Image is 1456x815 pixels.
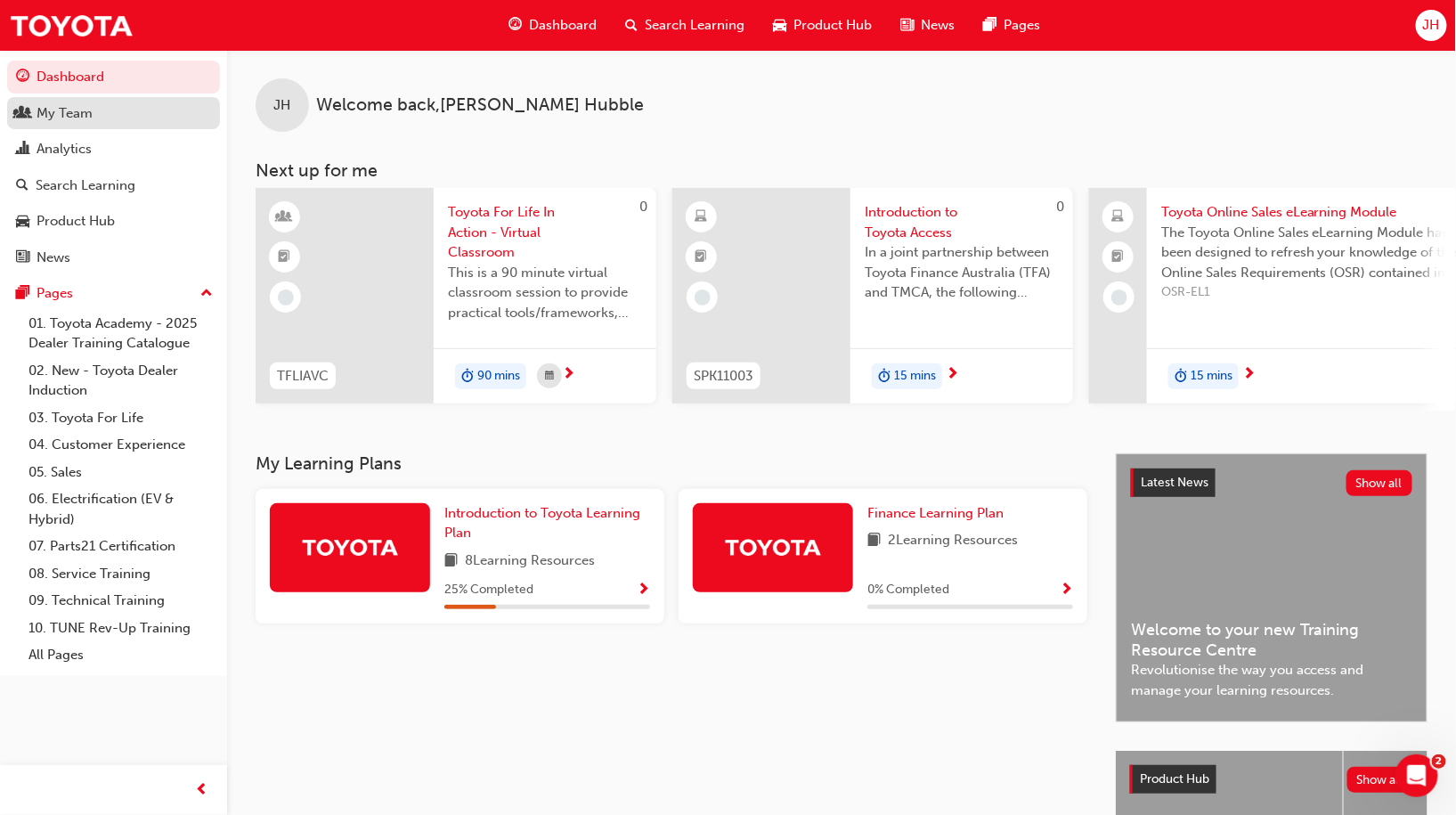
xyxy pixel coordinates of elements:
[256,453,1087,474] h3: My Learning Plans
[637,583,650,599] span: Show Progress
[316,95,644,116] span: Welcome back , [PERSON_NAME] Hubble
[444,580,533,600] span: 25 % Completed
[625,14,638,37] span: search-icon
[793,15,872,36] span: Product Hub
[611,7,759,44] a: search-iconSearch Learning
[9,5,134,45] img: Trak
[1191,366,1232,387] span: 15 mins
[867,503,1011,524] a: Finance Learning Plan
[36,175,135,196] div: Search Learning
[448,263,642,323] span: This is a 90 minute virtual classroom session to provide practical tools/frameworks, behaviours a...
[301,532,399,563] img: Trak
[645,15,744,36] span: Search Learning
[1242,367,1256,383] span: next-icon
[639,199,647,215] span: 0
[1395,754,1438,797] iframe: Intercom live chat
[983,14,996,37] span: pages-icon
[444,550,458,573] span: book-icon
[1131,620,1412,660] span: Welcome to your new Training Resource Centre
[900,14,914,37] span: news-icon
[695,246,708,269] span: booktick-icon
[21,459,220,486] a: 05. Sales
[7,241,220,274] a: News
[724,532,822,563] img: Trak
[21,560,220,588] a: 08. Service Training
[465,550,595,573] span: 8 Learning Resources
[1347,767,1414,793] button: Show all
[21,310,220,357] a: 01. Toyota Academy - 2025 Dealer Training Catalogue
[7,97,220,130] a: My Team
[759,7,886,44] a: car-iconProduct Hub
[865,202,1059,242] span: Introduction to Toyota Access
[867,580,949,600] span: 0 % Completed
[508,14,522,37] span: guage-icon
[529,15,597,36] span: Dashboard
[279,206,291,229] span: learningResourceType_INSTRUCTOR_LED-icon
[37,103,93,124] div: My Team
[1423,15,1440,36] span: JH
[867,530,881,552] span: book-icon
[16,142,29,158] span: chart-icon
[7,277,220,310] button: Pages
[545,365,554,387] span: calendar-icon
[886,7,969,44] a: news-iconNews
[278,289,294,306] span: learningRecordVerb_NONE-icon
[7,169,220,202] a: Search Learning
[921,15,955,36] span: News
[227,160,1456,181] h3: Next up for me
[37,248,70,268] div: News
[1131,469,1412,497] a: Latest NewsShow all
[7,57,220,277] button: DashboardMy TeamAnalyticsSearch LearningProduct HubNews
[637,579,650,601] button: Show Progress
[1416,10,1447,41] button: JH
[1131,660,1412,700] span: Revolutionise the way you access and manage your learning resources.
[444,503,650,543] a: Introduction to Toyota Learning Plan
[256,188,656,403] a: 0TFLIAVCToyota For Life In Action - Virtual ClassroomThis is a 90 minute virtual classroom sessio...
[494,7,611,44] a: guage-iconDashboard
[867,505,1004,521] span: Finance Learning Plan
[888,530,1018,552] span: 2 Learning Resources
[16,106,29,122] span: people-icon
[695,289,711,306] span: learningRecordVerb_NONE-icon
[1175,365,1187,388] span: duration-icon
[37,283,73,304] div: Pages
[1004,15,1040,36] span: Pages
[21,533,220,560] a: 07. Parts21 Certification
[1141,475,1208,490] span: Latest News
[1432,754,1446,769] span: 2
[1140,771,1209,786] span: Product Hub
[1130,765,1413,794] a: Product HubShow all
[969,7,1054,44] a: pages-iconPages
[1060,583,1073,599] span: Show Progress
[16,286,29,302] span: pages-icon
[1056,199,1064,215] span: 0
[7,205,220,238] a: Product Hub
[448,202,642,263] span: Toyota For Life In Action - Virtual Classroom
[1112,246,1125,269] span: booktick-icon
[21,587,220,615] a: 09. Technical Training
[279,246,291,269] span: booktick-icon
[21,615,220,642] a: 10. TUNE Rev-Up Training
[7,61,220,94] a: Dashboard
[200,282,213,306] span: up-icon
[16,214,29,230] span: car-icon
[694,366,753,387] span: SPK11003
[7,133,220,166] a: Analytics
[477,366,520,387] span: 90 mins
[37,139,92,159] div: Analytics
[21,485,220,533] a: 06. Electrification (EV & Hybrid)
[1346,470,1413,496] button: Show all
[946,367,959,383] span: next-icon
[1060,579,1073,601] button: Show Progress
[21,431,220,459] a: 04. Customer Experience
[21,641,220,669] a: All Pages
[16,250,29,266] span: news-icon
[16,178,28,194] span: search-icon
[16,69,29,86] span: guage-icon
[277,366,329,387] span: TFLIAVC
[37,211,115,232] div: Product Hub
[672,188,1073,403] a: 0SPK11003Introduction to Toyota AccessIn a joint partnership between Toyota Finance Australia (TF...
[274,95,291,116] span: JH
[894,366,936,387] span: 15 mins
